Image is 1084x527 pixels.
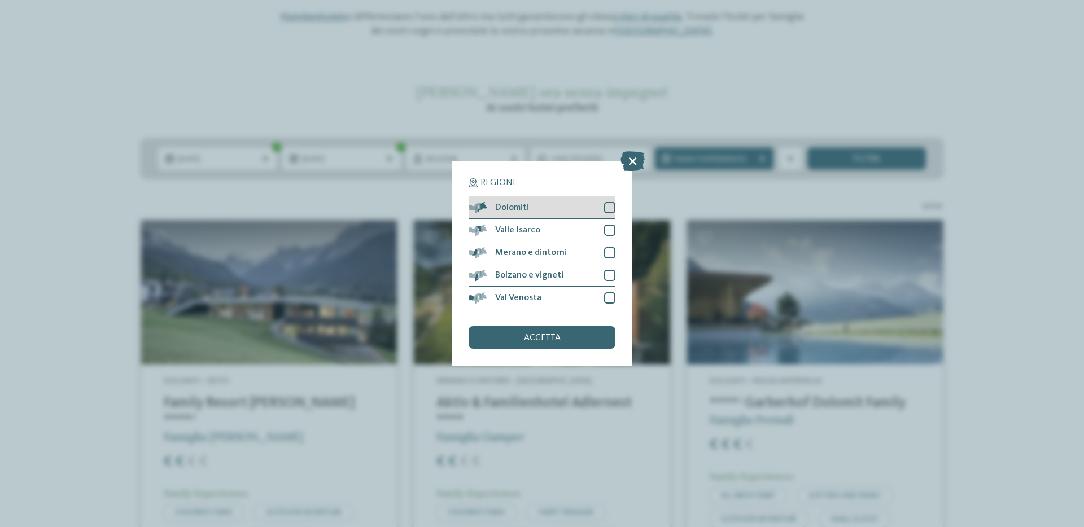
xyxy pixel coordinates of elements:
[495,271,563,280] span: Bolzano e vigneti
[495,248,567,257] span: Merano e dintorni
[495,203,529,212] span: Dolomiti
[524,333,561,342] span: accetta
[495,293,541,302] span: Val Venosta
[480,178,517,187] span: Regione
[495,226,540,235] span: Valle Isarco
